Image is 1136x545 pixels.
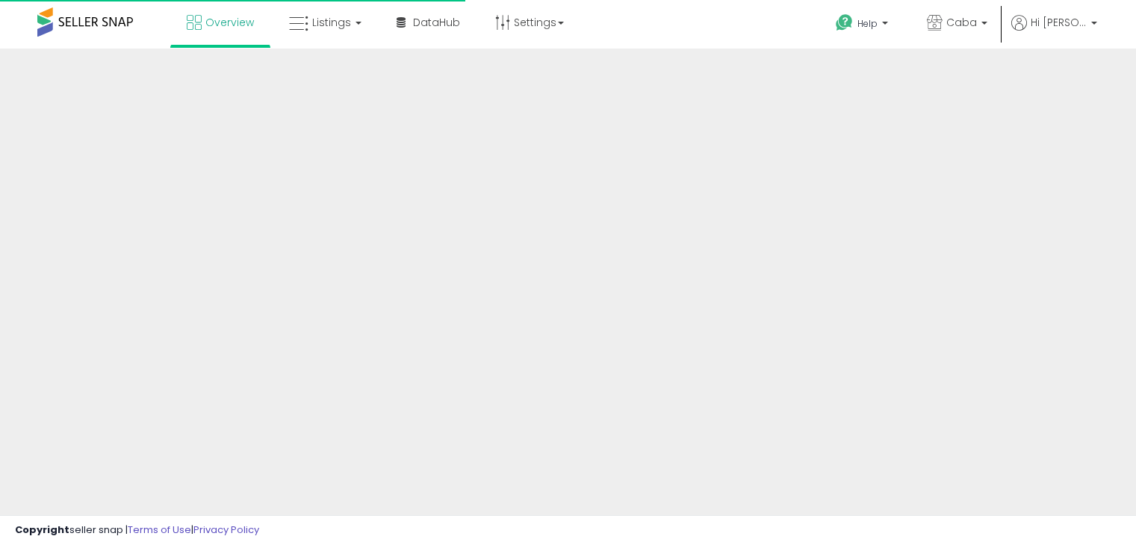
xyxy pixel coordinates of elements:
span: Help [857,17,878,30]
i: Get Help [835,13,854,32]
a: Hi [PERSON_NAME] [1011,15,1097,49]
a: Privacy Policy [193,523,259,537]
strong: Copyright [15,523,69,537]
span: Hi [PERSON_NAME] [1031,15,1087,30]
span: Caba [946,15,977,30]
span: Overview [205,15,254,30]
span: DataHub [413,15,460,30]
div: seller snap | | [15,523,259,538]
span: Listings [312,15,351,30]
a: Help [824,2,903,49]
a: Terms of Use [128,523,191,537]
